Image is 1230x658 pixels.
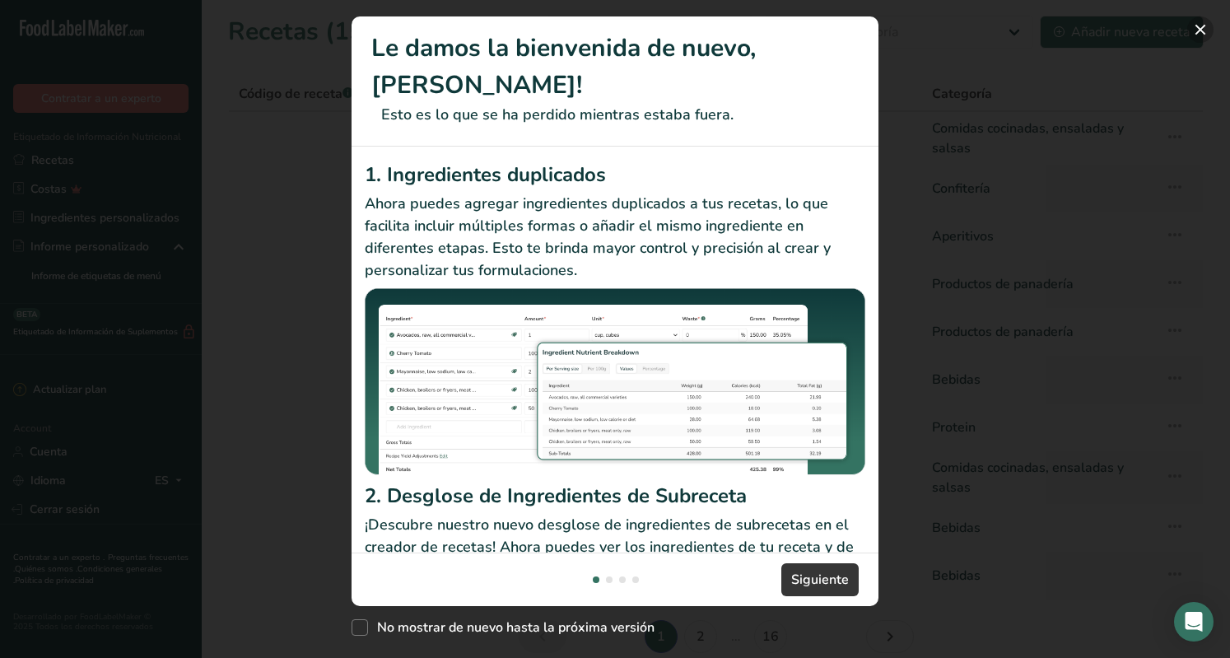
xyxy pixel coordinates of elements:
[368,619,655,636] span: No mostrar de nuevo hasta la próxima versión
[365,193,865,282] p: Ahora puedes agregar ingredientes duplicados a tus recetas, lo que facilita incluir múltiples for...
[371,30,859,104] h1: Le damos la bienvenida de nuevo, [PERSON_NAME]!
[1174,602,1214,642] div: Open Intercom Messenger
[365,481,865,511] h2: 2. Desglose de Ingredientes de Subreceta
[365,288,865,475] img: Ingredientes duplicados
[791,570,849,590] span: Siguiente
[781,563,859,596] button: Siguiente
[365,160,865,189] h2: 1. Ingredientes duplicados
[365,514,865,581] p: ¡Descubre nuestro nuevo desglose de ingredientes de subrecetas en el creador de recetas! Ahora pu...
[371,104,859,126] p: Esto es lo que se ha perdido mientras estaba fuera.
